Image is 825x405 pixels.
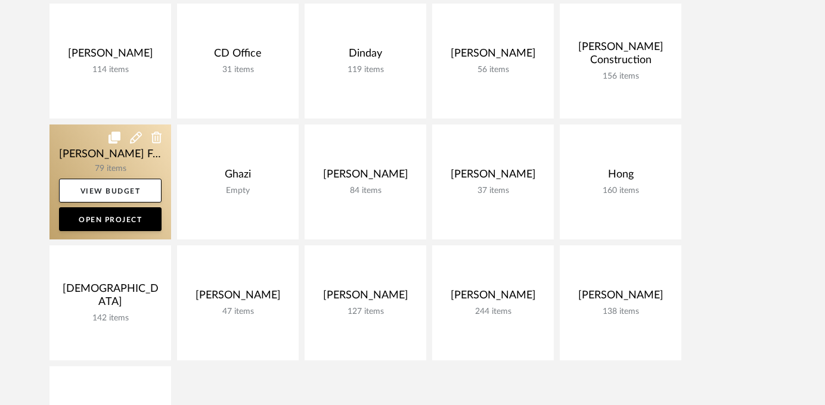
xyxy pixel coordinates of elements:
[569,40,672,71] div: [PERSON_NAME] Construction
[314,47,417,65] div: Dinday
[59,47,162,65] div: [PERSON_NAME]
[59,65,162,75] div: 114 items
[59,179,162,202] a: View Budget
[569,289,672,307] div: [PERSON_NAME]
[59,207,162,231] a: Open Project
[442,168,544,186] div: [PERSON_NAME]
[187,307,289,317] div: 47 items
[442,47,544,65] div: [PERSON_NAME]
[569,186,672,196] div: 160 items
[569,307,672,317] div: 138 items
[187,289,289,307] div: [PERSON_NAME]
[187,168,289,186] div: Ghazi
[442,289,544,307] div: [PERSON_NAME]
[314,289,417,307] div: [PERSON_NAME]
[442,186,544,196] div: 37 items
[187,47,289,65] div: CD Office
[314,307,417,317] div: 127 items
[314,186,417,196] div: 84 items
[59,313,162,323] div: 142 items
[314,65,417,75] div: 119 items
[59,282,162,313] div: [DEMOGRAPHIC_DATA]
[569,168,672,186] div: Hong
[442,65,544,75] div: 56 items
[314,168,417,186] div: [PERSON_NAME]
[187,65,289,75] div: 31 items
[569,71,672,82] div: 156 items
[442,307,544,317] div: 244 items
[187,186,289,196] div: Empty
